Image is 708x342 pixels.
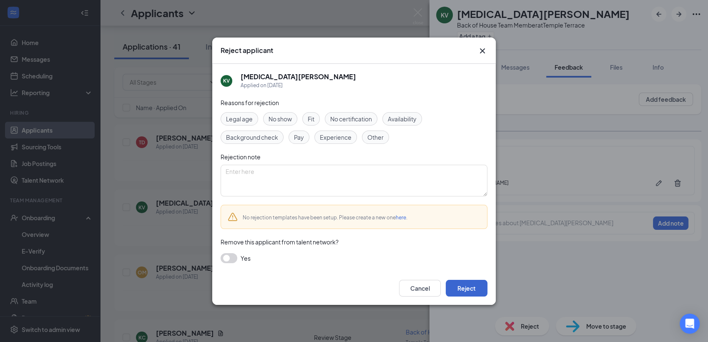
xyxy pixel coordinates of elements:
div: Applied on [DATE] [241,81,356,90]
svg: Cross [477,46,487,56]
button: Cancel [399,280,441,297]
span: No show [269,114,292,123]
span: Fit [308,114,314,123]
span: Experience [320,133,351,142]
span: Reasons for rejection [221,99,279,106]
span: Background check [226,133,278,142]
span: No certification [330,114,372,123]
span: Yes [241,253,251,263]
h3: Reject applicant [221,46,273,55]
h5: [MEDICAL_DATA][PERSON_NAME] [241,72,356,81]
button: Close [477,46,487,56]
div: Open Intercom Messenger [680,314,700,334]
span: Rejection note [221,153,261,161]
span: Other [367,133,384,142]
svg: Warning [228,212,238,222]
div: KV [223,77,230,84]
button: Reject [446,280,487,297]
span: No rejection templates have been setup. Please create a new one . [243,214,407,221]
span: Legal age [226,114,253,123]
span: Availability [388,114,417,123]
span: Remove this applicant from talent network? [221,238,339,246]
a: here [396,214,406,221]
span: Pay [294,133,304,142]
